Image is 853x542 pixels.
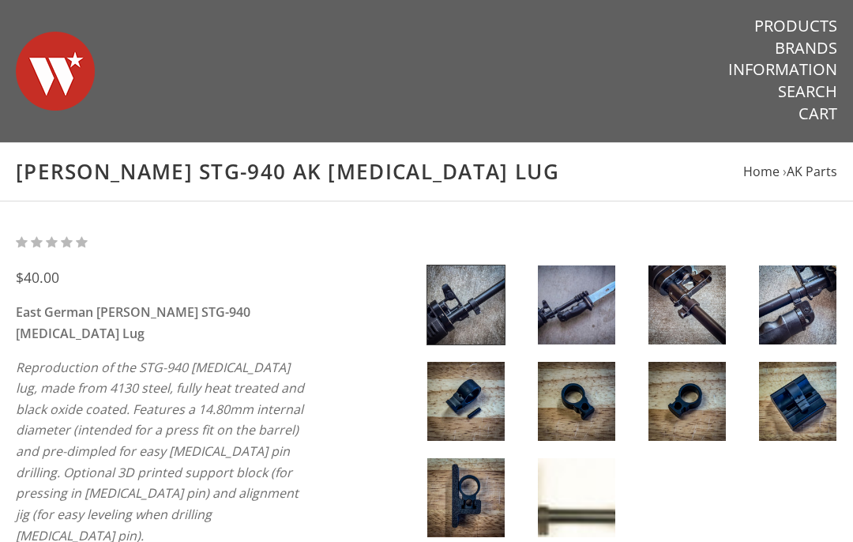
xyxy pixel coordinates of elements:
img: Wieger STG-940 AK Bayonet Lug [648,362,726,441]
a: AK Parts [787,163,837,180]
a: Cart [799,104,837,124]
span: $40.00 [16,268,59,287]
li: › [783,161,837,183]
a: Brands [775,38,837,58]
a: Information [728,59,837,80]
a: Search [778,81,837,102]
img: Wieger STG-940 AK Bayonet Lug [538,458,615,537]
strong: East German [PERSON_NAME] STG-940 [MEDICAL_DATA] Lug [16,303,250,342]
img: Wieger STG-940 AK Bayonet Lug [427,458,505,537]
a: Products [754,16,837,36]
a: Home [743,163,780,180]
img: Wieger STG-940 AK Bayonet Lug [427,265,505,344]
h1: [PERSON_NAME] STG-940 AK [MEDICAL_DATA] Lug [16,159,837,185]
img: Wieger STG-940 AK Bayonet Lug [648,265,726,344]
img: Wieger STG-940 AK Bayonet Lug [538,265,615,344]
em: Reproduction of the STG-940 [MEDICAL_DATA] lug, made from 4130 steel, fully heat treated and blac... [16,359,304,481]
img: Wieger STG-940 AK Bayonet Lug [759,265,836,344]
img: Warsaw Wood Co. [16,16,95,126]
img: Wieger STG-940 AK Bayonet Lug [427,362,505,441]
img: Wieger STG-940 AK Bayonet Lug [538,362,615,441]
img: Wieger STG-940 AK Bayonet Lug [759,362,836,441]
